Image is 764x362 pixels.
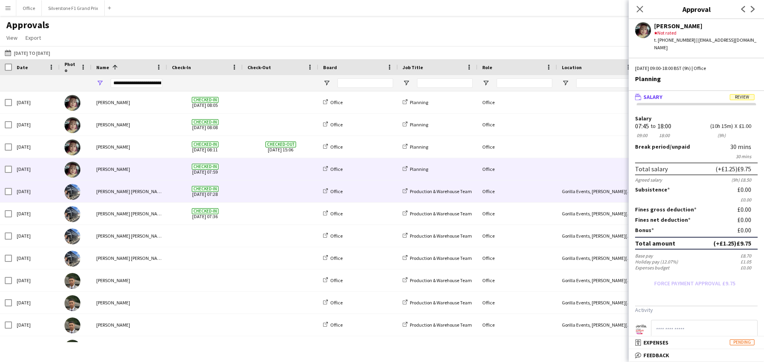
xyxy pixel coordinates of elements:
span: Board [323,64,337,70]
span: Production & Warehouse Team [410,277,472,283]
div: Office [477,225,557,247]
img: Clementine McIntosh [64,162,80,178]
div: [DATE] [12,225,60,247]
span: View [6,34,18,41]
div: [DATE] [12,136,60,158]
div: [DATE] [12,158,60,180]
div: X [735,123,737,129]
span: Checked-in [192,164,218,170]
span: Check-Out [248,64,271,70]
h3: Approval [629,4,764,14]
span: Name [96,64,109,70]
label: Fines net deduction [635,216,690,223]
a: Office [323,122,343,128]
div: Gorilla Events, [PERSON_NAME][GEOGRAPHIC_DATA], [GEOGRAPHIC_DATA], [GEOGRAPHIC_DATA] [557,314,637,336]
span: Office [330,188,343,194]
img: Connor Bowen [64,228,80,244]
div: [DATE] [12,114,60,136]
span: Office [330,211,343,217]
span: Production & Warehouse Team [410,233,472,239]
span: Checked-in [192,208,218,214]
div: 10h 15m [710,123,733,129]
div: Total salary [635,165,668,173]
div: Expenses budget [635,265,669,271]
div: [DATE] [12,314,60,336]
a: Production & Warehouse Team [403,211,472,217]
button: Silverstone F1 Grand Prix [42,0,105,16]
span: [DATE] 08:11 [172,136,238,158]
a: Office [323,144,343,150]
div: Office [477,180,557,202]
span: Production & Warehouse Team [410,188,472,194]
img: Elias White [64,340,80,356]
div: 30 mins [635,153,758,159]
div: Gorilla Events, [PERSON_NAME][GEOGRAPHIC_DATA], [GEOGRAPHIC_DATA], [GEOGRAPHIC_DATA] [557,225,637,247]
div: Not rated [654,29,758,37]
div: Gorilla Events, [PERSON_NAME][GEOGRAPHIC_DATA], [GEOGRAPHIC_DATA], [GEOGRAPHIC_DATA] [557,180,637,202]
img: Connor Bowen [64,184,80,200]
a: Planning [403,144,428,150]
span: Feedback [643,352,669,359]
img: Clementine McIntosh [64,117,80,133]
div: 9h [710,132,733,138]
div: [PERSON_NAME] [PERSON_NAME] [92,225,167,247]
div: [PERSON_NAME] [654,22,758,29]
a: Planning [403,99,428,105]
div: [DATE] [12,292,60,314]
div: (+£1.25) £9.75 [715,165,751,173]
img: Connor Bowen [64,251,80,267]
span: Checked-in [192,119,218,125]
div: [PERSON_NAME] [92,314,167,336]
span: Office [330,99,343,105]
a: Office [323,300,343,306]
span: [DATE] 07:36 [172,203,238,225]
input: Role Filter Input [497,78,552,88]
button: Office [16,0,42,16]
div: to [651,123,656,129]
span: Planning [410,144,428,150]
div: [DATE] [12,269,60,291]
span: Role [482,64,492,70]
span: Date [17,64,28,70]
span: Office [330,122,343,128]
button: Open Filter Menu [562,79,569,87]
span: Job Title [403,64,423,70]
a: View [3,33,21,43]
button: [DATE] to [DATE] [3,48,52,58]
div: 18:00 [657,132,671,138]
button: Open Filter Menu [96,79,103,87]
div: £0.00 [737,186,758,193]
span: Office [330,166,343,172]
img: Clementine McIntosh [64,139,80,155]
mat-expansion-panel-header: Feedback [629,349,764,361]
div: Office [477,158,557,180]
span: Production & Warehouse Team [410,211,472,217]
div: Gorilla Events, [PERSON_NAME][GEOGRAPHIC_DATA], [GEOGRAPHIC_DATA], [GEOGRAPHIC_DATA] [557,292,637,314]
div: £0.00 [741,265,758,271]
input: Job Title Filter Input [417,78,473,88]
div: 09:00 [635,132,649,138]
a: Production & Warehouse Team [403,300,472,306]
label: Subsistence [635,186,670,193]
div: Office [477,336,557,358]
img: Connor Bowen [64,206,80,222]
a: Planning [403,166,428,172]
img: Elias White [64,273,80,289]
div: £0.00 [635,197,758,203]
span: Planning [410,122,428,128]
div: (+£1.25) £9.75 [713,239,751,247]
div: Gorilla Events, [PERSON_NAME][GEOGRAPHIC_DATA], [GEOGRAPHIC_DATA], [GEOGRAPHIC_DATA] [557,203,637,225]
a: Office [323,166,343,172]
span: Expenses [643,339,668,346]
div: Planning [635,75,758,82]
span: [DATE] 15:06 [248,136,314,158]
button: Open Filter Menu [482,79,489,87]
a: Planning [403,122,428,128]
div: Agreed salary [635,177,662,183]
span: Checked-in [192,186,218,192]
img: Elias White [64,295,80,311]
a: Export [22,33,44,43]
span: [DATE] 08:08 [172,114,238,136]
div: [PERSON_NAME] [PERSON_NAME] [92,247,167,269]
span: Salary [643,93,663,101]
